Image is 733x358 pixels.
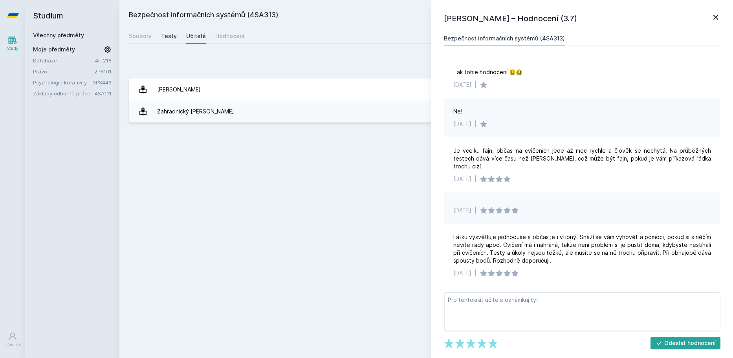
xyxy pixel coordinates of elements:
div: Tak tohle hodnocení 🤮🤮 [453,68,522,76]
div: | [475,81,476,89]
div: | [475,120,476,128]
a: Základy odborné práce [33,89,95,97]
a: Psychologie kreativity [33,79,93,86]
div: Ne! [453,108,462,115]
a: 3PS443 [93,79,112,86]
a: Uživatel [2,328,24,352]
h2: Bezpečnost informačních systémů (4SA313) [129,9,636,22]
div: Učitelé [186,32,206,40]
a: Učitelé [186,28,206,44]
div: Study [7,46,18,51]
a: Všechny předměty [33,32,84,38]
a: Hodnocení [215,28,244,44]
div: Uživatel [4,342,21,348]
a: Testy [161,28,177,44]
div: [DATE] [453,120,471,128]
div: [DATE] [453,81,471,89]
div: [PERSON_NAME] [157,82,201,97]
div: Zahradnický [PERSON_NAME] [157,104,234,119]
div: Soubory [129,32,152,40]
a: Zahradnický [PERSON_NAME] 11 hodnocení 3.7 [129,100,724,122]
a: Databáze [33,57,95,64]
a: Soubory [129,28,152,44]
span: Moje předměty [33,46,75,53]
div: Hodnocení [215,32,244,40]
a: Právo [33,68,94,75]
a: 4IT218 [95,57,112,64]
a: 4SA111 [95,90,112,97]
a: Study [2,31,24,55]
div: Testy [161,32,177,40]
a: 2PR101 [94,68,112,75]
a: [PERSON_NAME] 5 hodnocení 4.0 [129,79,724,100]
